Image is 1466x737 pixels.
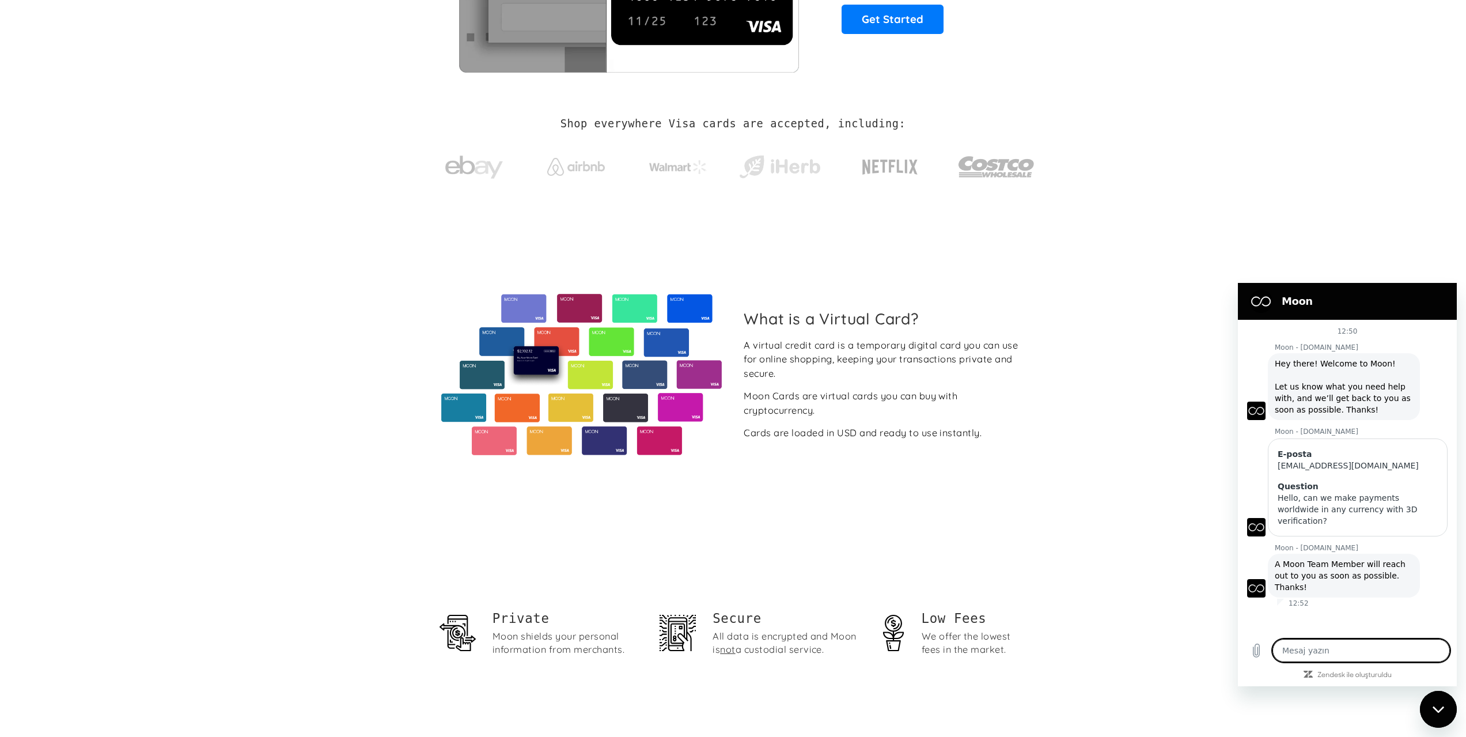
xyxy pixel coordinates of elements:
[1420,691,1457,728] iframe: Mesajlaşma penceresini başlatma düğmesi, görüşme devam ediyor
[533,146,619,182] a: Airbnb
[737,152,823,182] img: iHerb
[493,610,641,628] h1: Private
[635,149,721,180] a: Walmart
[431,138,517,191] a: ebay
[842,5,944,33] a: Get Started
[922,630,1027,656] div: We offer the lowest fees in the market.
[713,630,861,656] div: All data is encrypted and Moon is a custodial service.
[445,149,503,186] img: ebay
[440,615,476,651] img: Privacy
[440,294,723,455] img: Virtual cards from Moon
[660,615,696,651] img: Security
[720,644,735,655] span: not
[560,118,906,130] h2: Shop everywhere Visa cards are accepted, including:
[744,338,1025,381] div: A virtual credit card is a temporary digital card you can use for online shopping, keeping your t...
[1238,283,1457,686] iframe: Mesajlaşma penceresi
[547,158,605,176] img: Airbnb
[744,389,1025,417] div: Moon Cards are virtual cards you can buy with cryptocurrency.
[958,145,1035,188] img: Costco
[839,141,942,187] a: Netflix
[744,309,1025,328] h2: What is a Virtual Card?
[649,160,707,174] img: Walmart
[713,610,861,628] h2: Secure
[861,153,919,182] img: Netflix
[744,426,982,440] div: Cards are loaded in USD and ready to use instantly.
[493,630,641,656] div: Moon shields your personal information from merchants.
[737,141,823,188] a: iHerb
[922,610,1027,628] h1: Low Fees
[958,134,1035,194] a: Costco
[875,615,911,651] img: Money stewardship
